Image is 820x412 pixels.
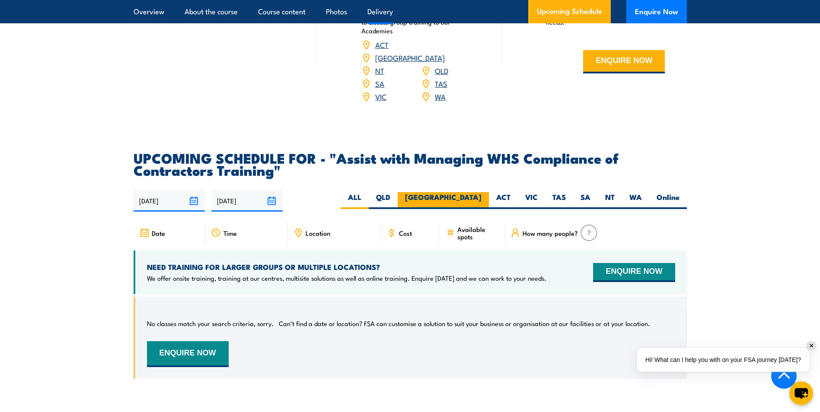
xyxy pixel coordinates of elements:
[147,274,546,282] p: We offer onsite training, training at our centres, multisite solutions as well as online training...
[518,192,545,209] label: VIC
[399,229,412,237] span: Cost
[637,348,810,372] div: Hi! What can I help you with on your FSA journey [DATE]?
[545,192,573,209] label: TAS
[223,229,237,237] span: Time
[375,91,386,101] a: VIC
[375,52,445,63] a: [GEOGRAPHIC_DATA]
[147,319,274,328] p: No classes match your search criteria, sorry.
[147,262,546,272] h4: NEED TRAINING FOR LARGER GROUPS OR MULTIPLE LOCATIONS?
[622,192,649,209] label: WA
[211,190,283,212] input: To date
[369,192,398,209] label: QLD
[789,381,813,405] button: chat-button
[398,192,489,209] label: [GEOGRAPHIC_DATA]
[306,229,330,237] span: Location
[435,65,448,76] a: QLD
[489,192,518,209] label: ACT
[457,225,498,240] span: Available spots
[807,341,816,351] div: ✕
[573,192,598,209] label: SA
[147,341,229,367] button: ENQUIRE NOW
[375,65,384,76] a: NT
[375,78,384,89] a: SA
[341,192,369,209] label: ALL
[134,190,205,212] input: From date
[435,78,447,89] a: TAS
[523,229,578,237] span: How many people?
[375,39,389,50] a: ACT
[649,192,687,209] label: Online
[279,319,650,328] p: Can’t find a date or location? FSA can customise a solution to suit your business or organisation...
[593,263,675,282] button: ENQUIRE NOW
[583,50,665,73] button: ENQUIRE NOW
[134,152,687,176] h2: UPCOMING SCHEDULE FOR - "Assist with Managing WHS Compliance of Contractors Training"
[152,229,165,237] span: Date
[598,192,622,209] label: NT
[435,91,446,101] a: WA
